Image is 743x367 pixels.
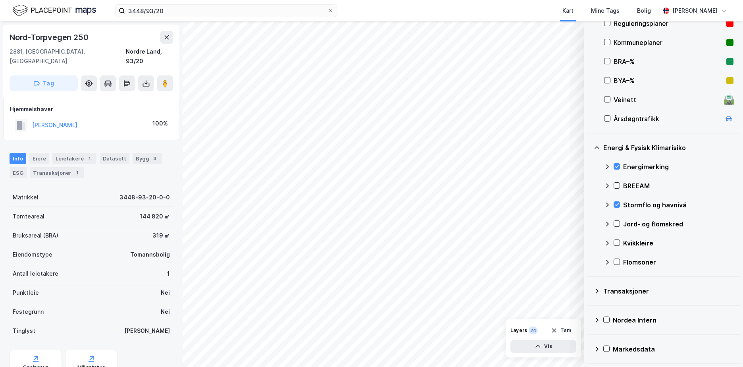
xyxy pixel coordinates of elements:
div: Mine Tags [591,6,620,15]
div: BREEAM [623,181,733,191]
div: Transaksjoner [603,286,733,296]
div: Festegrunn [13,307,44,317]
div: Eiendomstype [13,250,52,259]
div: Tomteareal [13,212,44,221]
div: 24 [529,326,538,334]
div: [PERSON_NAME] [672,6,718,15]
div: Kart [562,6,574,15]
div: Energi & Fysisk Klimarisiko [603,143,733,153]
div: Bruksareal (BRA) [13,231,58,240]
div: Leietakere [52,153,96,164]
div: 3448-93-20-0-0 [119,193,170,202]
div: Veinett [614,95,721,104]
div: Årsdøgntrafikk [614,114,721,124]
button: Tag [10,75,78,91]
div: Markedsdata [613,344,733,354]
button: Tøm [546,324,576,337]
div: 🛣️ [724,95,734,105]
div: 144 820 ㎡ [140,212,170,221]
div: Flomsoner [623,257,733,267]
div: Punktleie [13,288,39,297]
div: Datasett [100,153,129,164]
div: Bolig [637,6,651,15]
div: 3 [151,155,159,162]
div: Jord- og flomskred [623,219,733,229]
div: Matrikkel [13,193,38,202]
input: Søk på adresse, matrikkel, gårdeiere, leietakere eller personer [125,5,327,17]
div: BRA–% [614,57,723,66]
div: Layers [510,327,527,334]
img: logo.f888ab2527a4732fd821a326f86c7f29.svg [13,4,96,17]
div: 2881, [GEOGRAPHIC_DATA], [GEOGRAPHIC_DATA] [10,47,126,66]
div: Transaksjoner [30,167,84,178]
div: 1 [73,169,81,177]
div: 100% [152,119,168,128]
div: Antall leietakere [13,269,58,278]
div: Hjemmelshaver [10,104,173,114]
div: Nordea Intern [613,315,733,325]
div: 1 [85,155,93,162]
div: 319 ㎡ [152,231,170,240]
div: Nei [161,307,170,317]
div: Tinglyst [13,326,35,336]
div: Kommuneplaner [614,38,723,47]
div: [PERSON_NAME] [124,326,170,336]
div: BYA–% [614,76,723,85]
div: 1 [167,269,170,278]
div: Info [10,153,26,164]
div: Eiere [29,153,49,164]
div: Energimerking [623,162,733,172]
div: Nei [161,288,170,297]
iframe: Chat Widget [703,329,743,367]
div: Tomannsbolig [130,250,170,259]
div: ESG [10,167,27,178]
div: Nord-Torpvegen 250 [10,31,90,44]
div: Bygg [133,153,162,164]
div: Nordre Land, 93/20 [126,47,173,66]
button: Vis [510,340,576,353]
div: Kvikkleire [623,238,733,248]
div: Reguleringsplaner [614,19,723,28]
div: Stormflo og havnivå [623,200,733,210]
